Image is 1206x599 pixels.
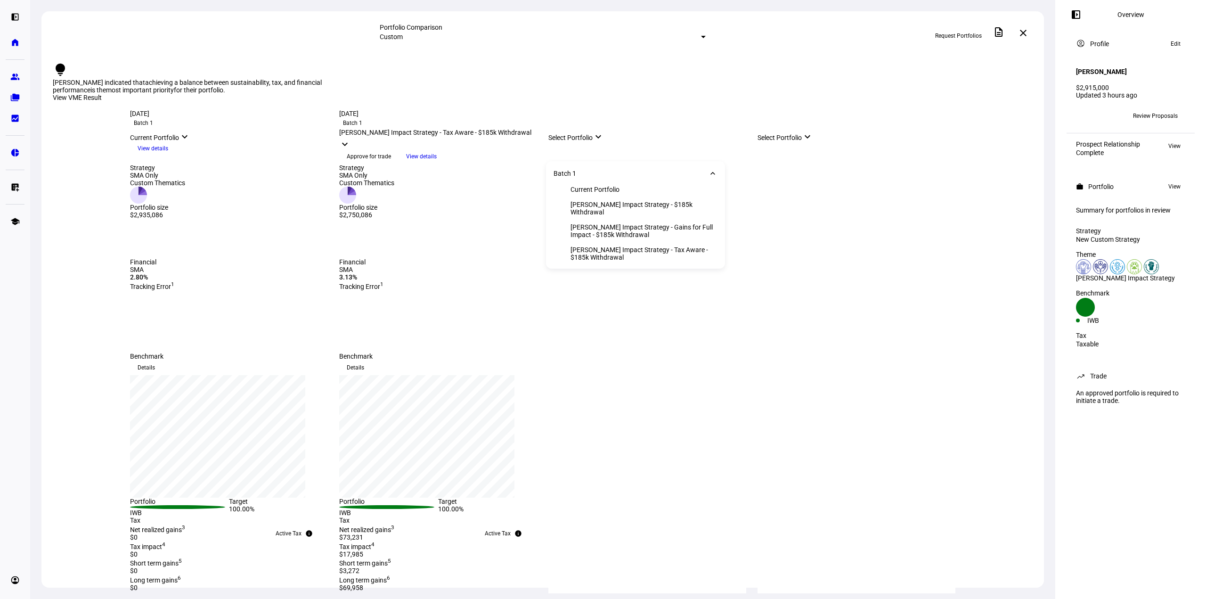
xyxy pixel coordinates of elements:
[10,182,20,192] eth-mat-symbol: list_alt_add
[1164,181,1185,192] button: View
[138,360,155,375] span: Details
[130,144,176,152] a: View details
[993,26,1004,38] mat-icon: description
[1070,386,1191,408] div: An approved portfolio is required to initiate a trade.
[1090,372,1107,380] div: Trade
[1125,108,1185,123] button: Review Proposals
[1168,181,1181,192] span: View
[1168,140,1181,152] span: View
[229,498,328,505] div: Target
[162,541,165,548] sup: 4
[130,110,328,117] div: [DATE]
[130,141,176,156] button: View details
[1076,371,1085,381] mat-icon: trending_up
[339,211,394,219] div: $2,750,086
[179,558,182,565] sup: 5
[339,584,537,591] div: $69,958
[130,375,305,498] div: chart, 1 series
[1076,236,1185,243] div: New Custom Strategy
[339,139,350,150] mat-icon: keyboard_arrow_down
[130,526,185,533] span: Net realized gains
[1164,140,1185,152] button: View
[1076,149,1140,156] div: Complete
[1076,181,1185,192] eth-panel-overview-card-header: Portfolio
[130,543,165,550] span: Tax impact
[1144,259,1159,274] img: racialJustice.colored.svg
[106,86,174,94] span: most important priority
[134,119,153,127] div: Batch 1
[1171,38,1181,49] span: Edit
[339,509,438,517] div: IWB
[339,172,394,179] div: SMA Only
[130,258,328,266] div: Financial
[179,131,190,142] mat-icon: keyboard_arrow_down
[130,509,229,517] div: IWB
[1076,251,1185,258] div: Theme
[339,526,394,533] span: Net realized gains
[1090,40,1109,48] div: Profile
[1117,11,1144,18] div: Overview
[339,567,537,574] div: $3,272
[339,204,394,211] div: Portfolio size
[130,204,185,211] div: Portfolio size
[130,533,328,541] div: $0
[10,93,20,102] eth-mat-symbol: folder_copy
[399,149,444,164] button: View details
[53,79,326,94] div: [PERSON_NAME] indicated that is the for their portfolio.
[1076,289,1185,297] div: Benchmark
[1166,38,1185,49] button: Edit
[1076,91,1185,99] div: Updated 3 hours ago
[339,149,399,164] button: Approve for trade
[406,149,437,164] span: View details
[380,281,383,287] sup: 1
[6,67,24,86] a: group
[339,273,537,281] div: 3.13%
[1076,340,1185,348] div: Taxable
[339,129,537,149] div: [PERSON_NAME] Impact Strategy - Tax Aware - $185k Withdrawal
[1076,68,1127,75] h4: [PERSON_NAME]
[339,283,383,290] span: Tracking Error
[130,179,185,187] div: Custom Thematics
[380,33,403,41] mat-select-trigger: Custom
[391,524,394,531] sup: 3
[1076,274,1185,282] div: [PERSON_NAME] Impact Strategy
[339,266,537,273] div: SMA
[1076,227,1185,235] div: Strategy
[10,12,20,22] eth-mat-symbol: left_panel_open
[347,360,364,375] span: Details
[339,576,390,584] span: Long term gains
[548,129,746,141] div: Select Portfolio
[178,574,181,581] sup: 6
[1018,27,1029,39] mat-icon: close
[130,164,185,172] div: Strategy
[388,558,391,565] sup: 5
[593,131,604,142] mat-icon: keyboard_arrow_down
[10,114,20,123] eth-mat-symbol: bid_landscape
[130,273,328,281] div: 2.80%
[708,169,717,178] mat-icon: keyboard_arrow_down
[1087,317,1131,324] div: IWB
[6,88,24,107] a: folder_copy
[10,217,20,226] eth-mat-symbol: school
[928,28,989,43] button: Request Portfolios
[758,129,955,141] div: Select Portfolio
[6,33,24,52] a: home
[229,505,328,517] div: 100.00%
[339,164,394,172] div: Strategy
[130,567,328,574] div: $0
[339,550,537,558] div: $17,985
[130,266,328,273] div: SMA
[1070,9,1082,20] mat-icon: left_panel_open
[1076,183,1084,190] mat-icon: work
[554,170,576,177] div: Batch 1
[570,201,717,216] div: [PERSON_NAME] Impact Strategy - $185k Withdrawal
[130,584,328,591] div: $0
[1076,259,1091,274] img: democracy.colored.svg
[339,517,537,524] div: Tax
[1110,259,1125,274] img: womensRights.colored.svg
[1076,332,1185,339] div: Tax
[339,559,391,567] span: Short term gains
[339,533,537,541] div: $73,231
[339,543,375,550] span: Tax impact
[1093,259,1108,274] img: humanRights.colored.svg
